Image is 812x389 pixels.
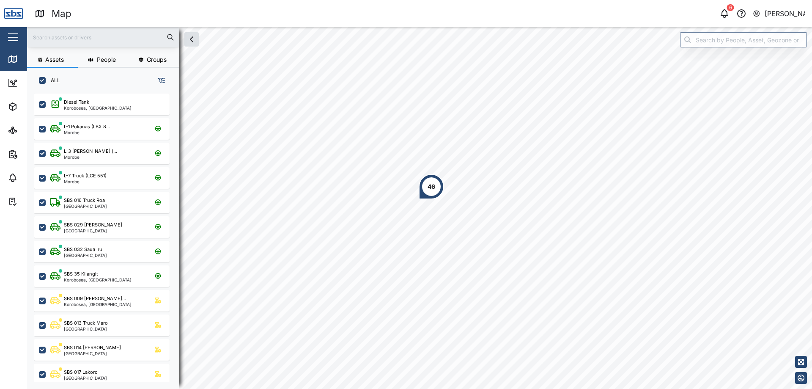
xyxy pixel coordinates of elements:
input: Search by People, Asset, Geozone or Place [680,32,807,47]
div: 6 [727,4,734,11]
div: [PERSON_NAME] [765,8,805,19]
input: Search assets or drivers [32,31,174,44]
div: Reports [22,149,51,159]
div: Map [22,55,41,64]
div: 46 [428,182,435,191]
button: [PERSON_NAME] [752,8,805,19]
div: Sites [22,126,42,135]
div: Dashboard [22,78,60,88]
label: ALL [46,77,60,84]
canvas: Map [27,27,812,389]
span: Groups [147,57,167,63]
span: People [97,57,116,63]
div: Map [52,6,71,21]
div: Tasks [22,197,45,206]
div: Map marker [419,174,444,199]
span: Assets [45,57,64,63]
div: grid [34,91,179,382]
div: Assets [22,102,48,111]
img: Main Logo [4,4,23,23]
div: Alarms [22,173,48,182]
